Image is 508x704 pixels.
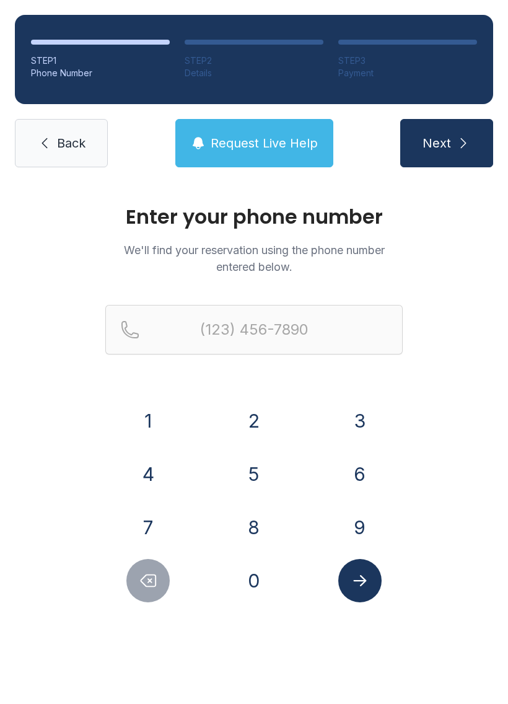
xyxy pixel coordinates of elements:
[126,506,170,549] button: 7
[232,399,276,442] button: 2
[105,242,403,275] p: We'll find your reservation using the phone number entered below.
[31,55,170,67] div: STEP 1
[126,559,170,602] button: Delete number
[185,67,323,79] div: Details
[57,134,85,152] span: Back
[185,55,323,67] div: STEP 2
[105,305,403,354] input: Reservation phone number
[232,559,276,602] button: 0
[338,559,382,602] button: Submit lookup form
[31,67,170,79] div: Phone Number
[126,452,170,496] button: 4
[423,134,451,152] span: Next
[232,452,276,496] button: 5
[105,207,403,227] h1: Enter your phone number
[338,452,382,496] button: 6
[126,399,170,442] button: 1
[211,134,318,152] span: Request Live Help
[338,67,477,79] div: Payment
[338,399,382,442] button: 3
[338,55,477,67] div: STEP 3
[338,506,382,549] button: 9
[232,506,276,549] button: 8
